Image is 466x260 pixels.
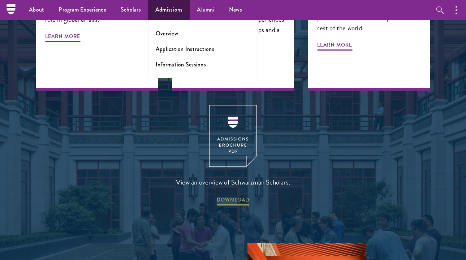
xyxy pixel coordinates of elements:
[176,176,290,188] span: View an overview of Schwarzman Scholars.
[156,60,206,69] a: Information Sessions
[217,195,249,207] span: DOWNLOAD
[317,40,352,52] span: Learn More
[176,105,290,207] a: View an overview of Schwarzman Scholars. DOWNLOAD
[45,32,80,43] span: Learn More
[156,45,214,53] a: Application Instructions
[156,29,178,38] a: Overview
